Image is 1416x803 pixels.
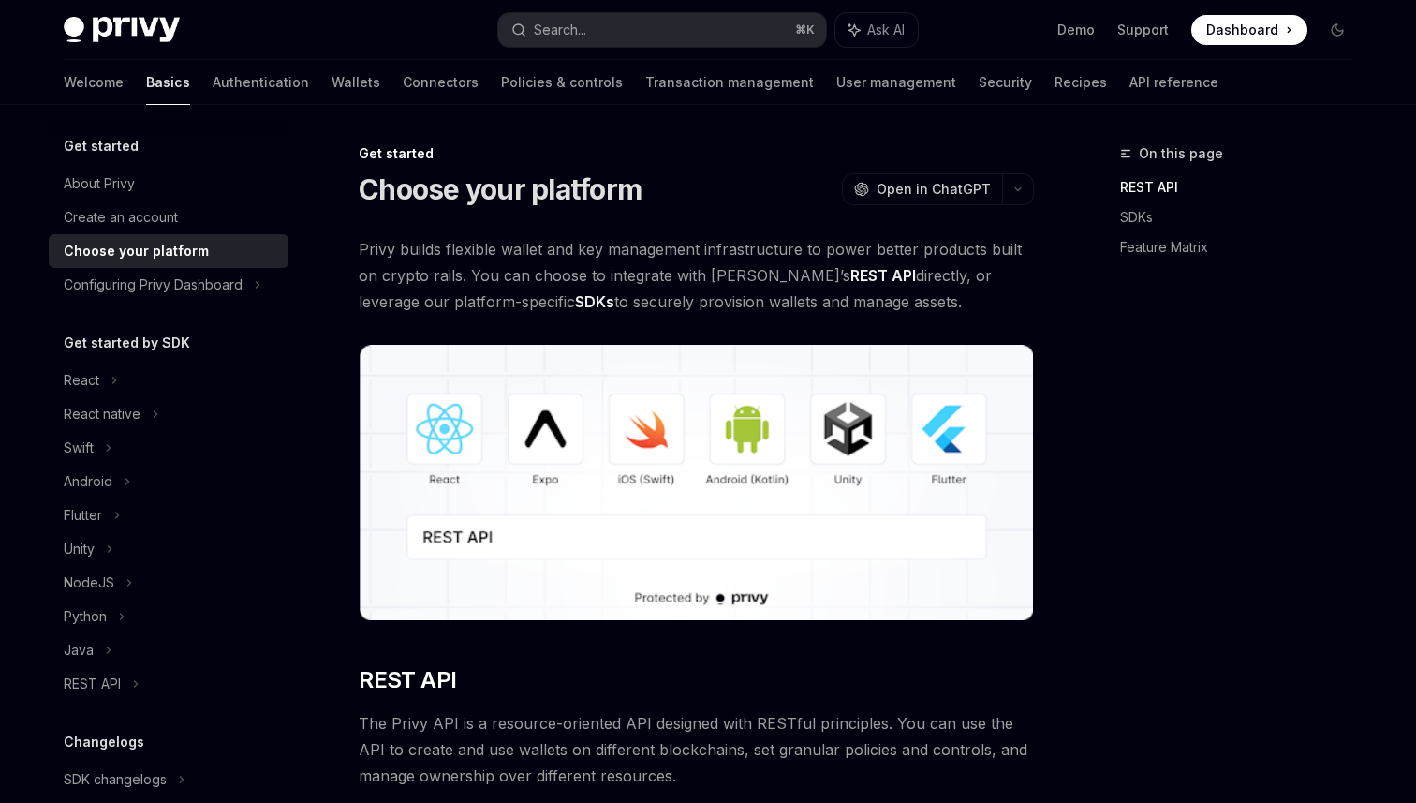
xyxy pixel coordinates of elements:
[835,13,918,47] button: Ask AI
[534,19,586,41] div: Search...
[49,234,288,268] a: Choose your platform
[64,572,114,594] div: NodeJS
[645,60,814,105] a: Transaction management
[1206,21,1278,39] span: Dashboard
[1057,21,1095,39] a: Demo
[64,332,190,354] h5: Get started by SDK
[359,710,1034,789] span: The Privy API is a resource-oriented API designed with RESTful principles. You can use the API to...
[1191,15,1307,45] a: Dashboard
[64,135,139,157] h5: Get started
[501,60,623,105] a: Policies & controls
[877,180,991,199] span: Open in ChatGPT
[64,605,107,628] div: Python
[64,206,178,229] div: Create an account
[1117,21,1169,39] a: Support
[359,236,1034,315] span: Privy builds flexible wallet and key management infrastructure to power better products built on ...
[359,345,1034,620] img: images/Platform2.png
[64,172,135,195] div: About Privy
[64,504,102,527] div: Flutter
[64,768,167,791] div: SDK changelogs
[403,60,479,105] a: Connectors
[795,22,815,37] span: ⌘ K
[64,673,121,695] div: REST API
[64,538,95,560] div: Unity
[64,639,94,662] div: Java
[1120,202,1367,232] a: SDKs
[1129,60,1218,105] a: API reference
[64,403,140,425] div: React native
[1055,60,1107,105] a: Recipes
[359,665,456,695] span: REST API
[842,173,1002,205] button: Open in ChatGPT
[49,167,288,201] a: About Privy
[1322,15,1352,45] button: Toggle dark mode
[64,17,180,43] img: dark logo
[64,60,124,105] a: Welcome
[359,172,642,206] h1: Choose your platform
[49,201,288,234] a: Create an account
[575,292,614,311] strong: SDKs
[64,731,144,753] h5: Changelogs
[1120,232,1367,262] a: Feature Matrix
[146,60,190,105] a: Basics
[979,60,1032,105] a: Security
[64,437,94,459] div: Swift
[64,369,99,392] div: React
[359,144,1034,163] div: Get started
[498,13,826,47] button: Search...⌘K
[850,266,916,285] strong: REST API
[213,60,309,105] a: Authentication
[64,274,243,296] div: Configuring Privy Dashboard
[64,470,112,493] div: Android
[867,21,905,39] span: Ask AI
[1139,142,1223,165] span: On this page
[1120,172,1367,202] a: REST API
[332,60,380,105] a: Wallets
[64,240,209,262] div: Choose your platform
[836,60,956,105] a: User management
